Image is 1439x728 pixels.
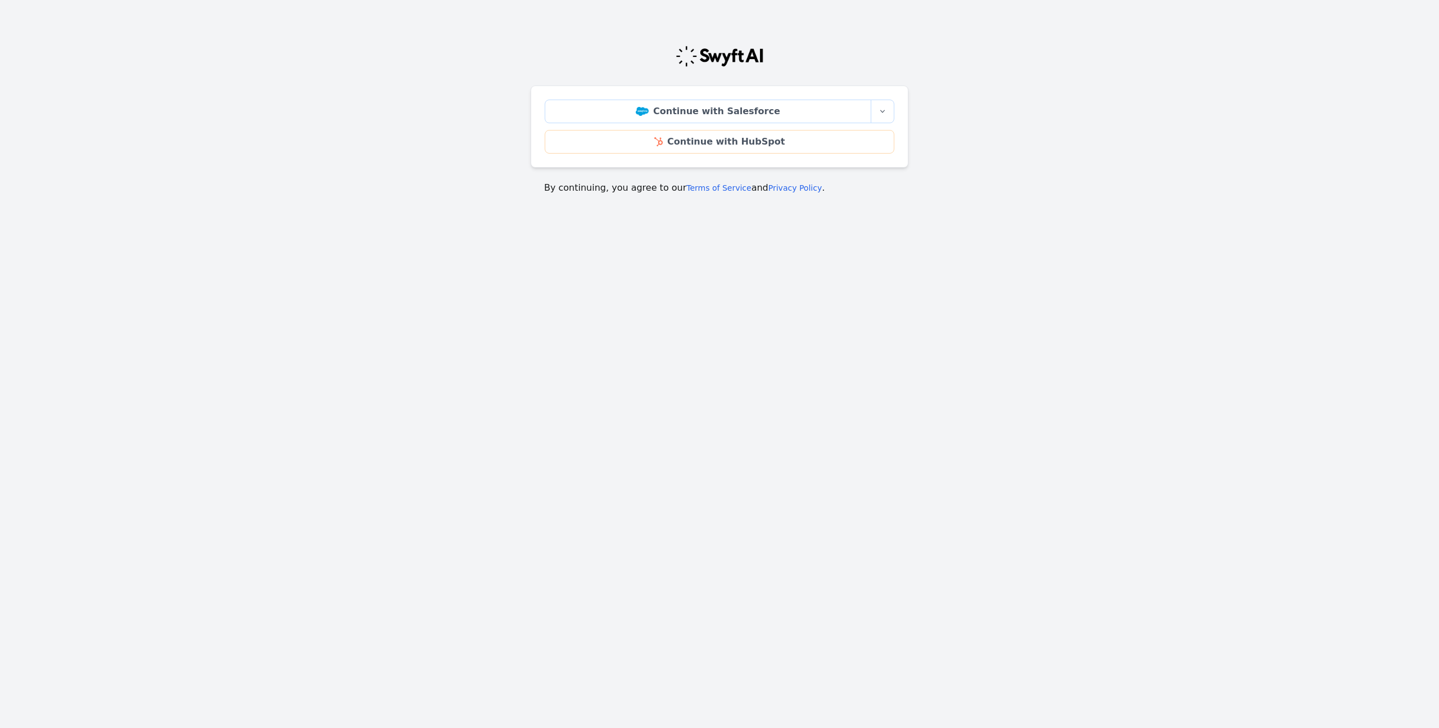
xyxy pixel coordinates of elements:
img: Salesforce [636,107,649,116]
a: Privacy Policy [768,183,822,192]
img: HubSpot [654,137,663,146]
p: By continuing, you agree to our and . [544,181,895,195]
a: Continue with Salesforce [545,100,871,123]
img: Swyft Logo [675,45,764,68]
a: Continue with HubSpot [545,130,894,154]
a: Terms of Service [686,183,751,192]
